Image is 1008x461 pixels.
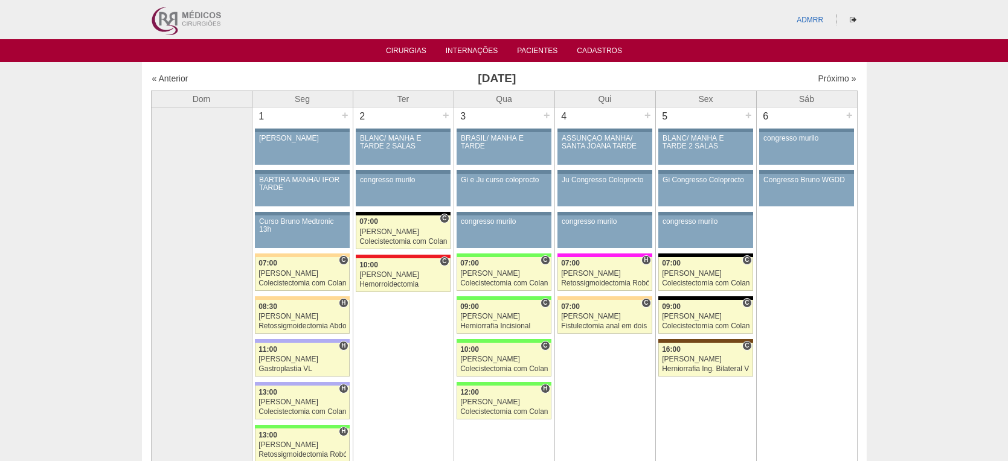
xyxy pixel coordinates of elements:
[742,341,751,351] span: Consultório
[541,298,550,308] span: Consultório
[359,217,378,226] span: 07:00
[255,343,349,377] a: H 11:00 [PERSON_NAME] Gastroplastia VL
[562,135,648,150] div: ASSUNÇÃO MANHÃ/ SANTA JOANA TARDE
[353,91,454,107] th: Ter
[255,253,349,257] div: Key: Bartira
[339,298,348,308] span: Hospital
[759,132,853,165] a: congresso murilo
[359,271,447,279] div: [PERSON_NAME]
[339,427,348,436] span: Hospital
[658,174,753,206] a: Gi Congresso Coloprocto
[461,176,547,184] div: Gi e Ju curso coloprocto
[460,270,548,278] div: [PERSON_NAME]
[258,365,346,373] div: Gastroplastia VL
[255,132,349,165] a: [PERSON_NAME]
[460,313,548,320] div: [PERSON_NAME]
[797,16,823,24] a: ADMRR
[461,135,547,150] div: BRASIL/ MANHÃ E TARDE
[255,339,349,343] div: Key: Christóvão da Gama
[339,255,348,265] span: Consultório
[658,296,753,300] div: Key: Blanc
[460,279,548,287] div: Colecistectomia com Colangiografia VL
[658,170,753,174] div: Key: Aviso
[658,253,753,257] div: Key: Blanc
[643,107,653,123] div: +
[662,355,750,363] div: [PERSON_NAME]
[356,258,450,292] a: C 10:00 [PERSON_NAME] Hemorroidectomia
[457,132,551,165] a: BRASIL/ MANHÃ E TARDE
[541,341,550,351] span: Consultório
[460,322,548,330] div: Herniorrafia Incisional
[255,425,349,428] div: Key: Brasil
[259,135,345,142] div: [PERSON_NAME]
[658,215,753,248] a: congresso murilo
[258,355,346,363] div: [PERSON_NAME]
[255,174,349,206] a: BARTIRA MANHÃ/ IFOR TARDE
[557,296,652,300] div: Key: Bartira
[663,176,749,184] div: Gi Congresso Coloprocto
[658,300,753,334] a: C 09:00 [PERSON_NAME] Colecistectomia com Colangiografia VL
[763,135,850,142] div: congresso murilo
[658,212,753,215] div: Key: Aviso
[662,322,750,330] div: Colecistectomia com Colangiografia VL
[457,174,551,206] a: Gi e Ju curso coloprocto
[561,259,580,267] span: 07:00
[258,313,346,320] div: [PERSON_NAME]
[454,107,473,126] div: 3
[440,214,449,223] span: Consultório
[844,107,855,123] div: +
[255,170,349,174] div: Key: Aviso
[557,257,652,291] a: H 07:00 [PERSON_NAME] Retossigmoidectomia Robótica
[258,431,277,439] span: 13:00
[554,91,655,107] th: Qui
[662,270,750,278] div: [PERSON_NAME]
[742,255,751,265] span: Consultório
[457,339,551,343] div: Key: Brasil
[460,408,548,416] div: Colecistectomia com Colangiografia VL
[759,129,853,132] div: Key: Aviso
[756,91,857,107] th: Sáb
[658,132,753,165] a: BLANC/ MANHÃ E TARDE 2 SALAS
[457,253,551,257] div: Key: Brasil
[255,382,349,386] div: Key: Christóvão da Gama
[457,343,551,377] a: C 10:00 [PERSON_NAME] Colecistectomia com Colangiografia VL
[252,107,271,126] div: 1
[360,135,446,150] div: BLANC/ MANHÃ E TARDE 2 SALAS
[759,174,853,206] a: Congresso Bruno WGDD
[258,345,277,354] span: 11:00
[656,107,675,126] div: 5
[258,322,346,330] div: Retossigmoidectomia Abdominal VL
[460,388,479,396] span: 12:00
[356,132,450,165] a: BLANC/ MANHÃ E TARDE 2 SALAS
[561,270,649,278] div: [PERSON_NAME]
[258,408,346,416] div: Colecistectomia com Colangiografia VL
[457,300,551,334] a: C 09:00 [PERSON_NAME] Herniorrafia Incisional
[258,451,346,459] div: Retossigmoidectomia Robótica
[460,398,548,406] div: [PERSON_NAME]
[460,365,548,373] div: Colecistectomia com Colangiografia VL
[541,255,550,265] span: Consultório
[662,302,681,311] span: 09:00
[457,382,551,386] div: Key: Brasil
[562,176,648,184] div: Ju Congresso Coloprocto
[662,345,681,354] span: 16:00
[541,384,550,393] span: Hospital
[517,46,557,59] a: Pacientes
[359,261,378,269] span: 10:00
[356,174,450,206] a: congresso murilo
[850,16,856,24] i: Sair
[258,259,277,267] span: 07:00
[340,107,350,123] div: +
[663,135,749,150] div: BLANC/ MANHÃ E TARDE 2 SALAS
[658,339,753,343] div: Key: Santa Joana
[356,129,450,132] div: Key: Aviso
[561,279,649,287] div: Retossigmoidectomia Robótica
[457,212,551,215] div: Key: Aviso
[255,212,349,215] div: Key: Aviso
[359,228,447,236] div: [PERSON_NAME]
[641,298,650,308] span: Consultório
[743,107,754,123] div: +
[460,355,548,363] div: [PERSON_NAME]
[557,253,652,257] div: Key: Pro Matre
[255,300,349,334] a: H 08:30 [PERSON_NAME] Retossigmoidectomia Abdominal VL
